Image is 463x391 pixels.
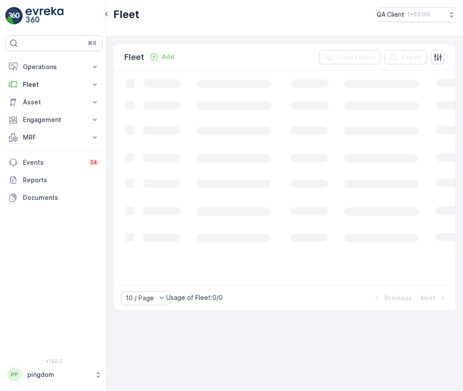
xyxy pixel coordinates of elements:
[5,7,23,25] img: logo
[5,58,103,76] button: Operations
[26,7,63,25] img: logo_light-DOdMpM7g.png
[5,111,103,129] button: Engagement
[5,171,103,189] a: Reports
[5,365,103,384] button: PPpingdom
[90,159,97,166] p: 34
[166,293,223,302] p: Usage of Fleet : 0/0
[5,129,103,146] button: MRF
[88,40,97,47] p: ⌘B
[385,294,412,302] p: Previous
[146,52,178,62] button: Add
[5,154,103,171] a: Events34
[408,11,430,18] p: ( +03:00 )
[377,10,404,19] p: QA Client
[23,193,99,202] p: Documents
[377,7,456,22] button: QA Client(+03:00)
[124,51,144,63] p: Fleet
[5,189,103,207] a: Documents
[113,7,139,22] p: Fleet
[162,52,174,61] p: Add
[23,80,85,89] p: Fleet
[420,293,448,303] button: Next
[23,98,85,107] p: Asset
[421,294,435,302] p: Next
[27,370,90,379] p: pingdom
[23,133,85,142] p: MRF
[7,368,22,382] div: PP
[5,93,103,111] button: Asset
[384,50,427,64] button: Export
[5,76,103,93] button: Fleet
[371,293,413,303] button: Previous
[23,158,83,167] p: Events
[23,176,99,184] p: Reports
[402,53,422,62] p: Export
[23,115,85,124] p: Engagement
[5,358,103,364] span: v 1.52.2
[337,53,375,62] p: Clear Filters
[23,63,85,71] p: Operations
[319,50,381,64] button: Clear Filters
